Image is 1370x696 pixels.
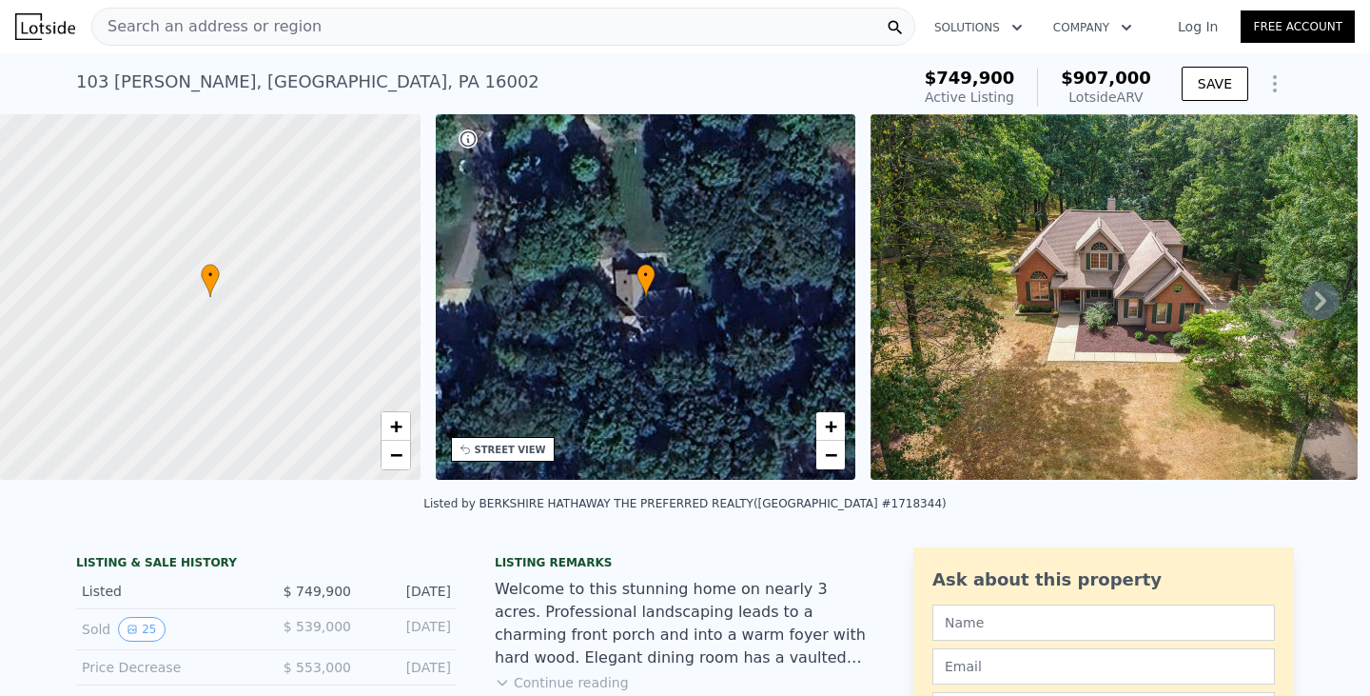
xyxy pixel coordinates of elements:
[366,658,451,677] div: [DATE]
[919,10,1038,45] button: Solutions
[925,68,1015,88] span: $749,900
[201,267,220,284] span: •
[1256,65,1294,103] button: Show Options
[495,578,875,669] div: Welcome to this stunning home on nearly 3 acres. Professional landscaping leads to a charming fro...
[636,264,656,297] div: •
[925,89,1014,105] span: Active Listing
[1241,10,1355,43] a: Free Account
[1155,17,1241,36] a: Log In
[1061,68,1151,88] span: $907,000
[118,617,165,642] button: View historical data
[92,15,322,38] span: Search an address or region
[82,658,251,677] div: Price Decrease
[816,412,845,441] a: Zoom in
[382,412,410,441] a: Zoom in
[284,584,351,599] span: $ 749,900
[201,264,220,297] div: •
[932,648,1275,685] input: Email
[871,114,1358,480] img: Sale: 167592262 Parcel: 87564511
[495,555,875,570] div: Listing remarks
[932,605,1275,641] input: Name
[1182,67,1248,101] button: SAVE
[932,567,1275,593] div: Ask about this property
[636,267,656,284] span: •
[366,582,451,601] div: [DATE]
[825,414,837,438] span: +
[1061,88,1151,107] div: Lotside ARV
[816,441,845,469] a: Zoom out
[382,441,410,469] a: Zoom out
[475,443,546,457] div: STREET VIEW
[423,497,946,510] div: Listed by BERKSHIRE HATHAWAY THE PREFERRED REALTY ([GEOGRAPHIC_DATA] #1718344)
[495,673,629,692] button: Continue reading
[1038,10,1147,45] button: Company
[15,13,75,40] img: Lotside
[284,619,351,634] span: $ 539,000
[76,69,539,95] div: 103 [PERSON_NAME] , [GEOGRAPHIC_DATA] , PA 16002
[76,555,457,574] div: LISTING & SALE HISTORY
[366,617,451,642] div: [DATE]
[82,582,251,601] div: Listed
[284,660,351,675] span: $ 553,000
[389,443,401,467] span: −
[825,443,837,467] span: −
[389,414,401,438] span: +
[82,617,251,642] div: Sold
